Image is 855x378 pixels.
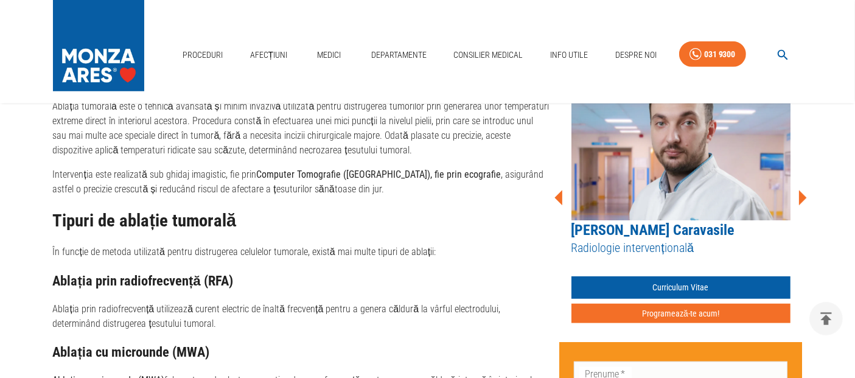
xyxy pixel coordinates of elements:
h3: Ablația cu microunde (MWA) [53,345,550,360]
h5: Radiologie intervențională [571,240,790,256]
button: delete [809,302,843,335]
p: În funcție de metoda utilizată pentru distrugerea celulelor tumorale, există mai multe tipuri de ... [53,245,550,259]
a: [PERSON_NAME] Caravasile [571,222,735,239]
a: Afecțiuni [245,43,293,68]
a: Medici [310,43,349,68]
p: Ablația tumorală este o tehnică avansată și minim invazivă utilizată pentru distrugerea tumorilor... [53,99,550,158]
h2: Tipuri de ablație tumorală [53,211,550,231]
a: 031 9300 [679,41,746,68]
a: Proceduri [178,43,228,68]
a: Despre Noi [610,43,661,68]
a: Info Utile [545,43,593,68]
p: Intervenția este realizată sub ghidaj imagistic, fie prin , asigurând astfel o precizie crescută ... [53,167,550,197]
img: Dr. Dragos Caravasile [571,68,790,220]
a: Curriculum Vitae [571,276,790,299]
h3: Ablația prin radiofrecvență (RFA) [53,273,550,289]
a: Consilier Medical [448,43,528,68]
button: Programează-te acum! [571,304,790,324]
a: Departamente [366,43,431,68]
strong: Computer Tomografie ([GEOGRAPHIC_DATA]), fie prin ecografie [256,169,501,180]
p: Ablația prin radiofrecvență utilizează curent electric de înaltă frecvență pentru a genera căldur... [53,302,550,331]
div: 031 9300 [704,47,736,62]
